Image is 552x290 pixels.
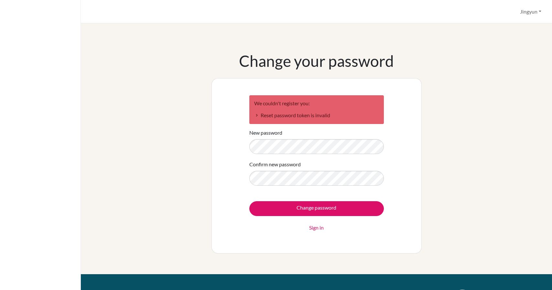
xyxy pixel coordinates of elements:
[249,161,301,168] label: Confirm new password
[249,201,384,216] input: Change password
[254,111,379,119] li: Reset password token is invalid
[517,5,544,18] button: Jingyun
[239,52,394,70] h1: Change your password
[249,129,282,137] label: New password
[309,224,324,232] a: Sign in
[254,100,379,106] h2: We couldn't register you:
